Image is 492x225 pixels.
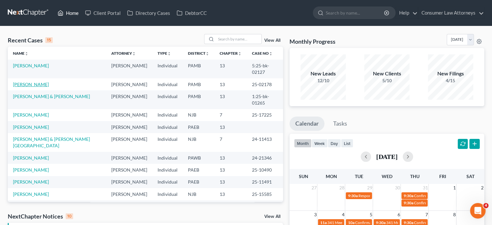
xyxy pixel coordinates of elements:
span: 341 Meeting [PERSON_NAME] [386,220,438,225]
div: Recent Cases [8,36,53,44]
td: 13 [214,78,247,90]
div: New Clients [364,70,410,77]
td: PAMB [183,90,214,109]
td: 24-21346 [247,152,283,164]
i: unfold_more [238,52,242,56]
td: Individual [152,164,183,176]
a: Chapterunfold_more [220,51,242,56]
a: Calendar [290,117,324,131]
td: 13 [214,90,247,109]
td: 24-19485 [247,200,283,212]
span: 1 [452,184,456,192]
span: Fri [439,174,446,179]
td: Individual [152,78,183,90]
a: Client Portal [82,7,124,19]
span: Confirmation Hearing [PERSON_NAME] [414,200,482,205]
a: [PERSON_NAME] & [PERSON_NAME] [13,94,90,99]
i: unfold_more [269,52,273,56]
button: list [341,139,353,148]
td: [PERSON_NAME] [106,188,152,200]
a: [PERSON_NAME] & [PERSON_NAME][GEOGRAPHIC_DATA] [13,136,90,148]
td: 25-17225 [247,109,283,121]
td: Individual [152,200,183,212]
span: 7 [424,211,428,219]
span: Confirmation Hearing [PERSON_NAME] & [PERSON_NAME] [355,220,457,225]
a: View All [264,214,280,219]
a: Help [396,7,418,19]
td: NJB [183,200,214,212]
span: Thu [410,174,419,179]
td: 25-11491 [247,176,283,188]
span: 8 [452,211,456,219]
div: New Leads [301,70,346,77]
span: Sun [299,174,308,179]
a: Home [54,7,82,19]
td: Individual [152,188,183,200]
a: Tasks [327,117,353,131]
span: Sat [466,174,474,179]
td: 25-15585 [247,188,283,200]
a: [PERSON_NAME] [13,191,49,197]
td: Individual [152,176,183,188]
td: PAEB [183,121,214,133]
div: NextChapter Notices [8,212,73,220]
div: 4/15 [428,77,473,84]
a: [PERSON_NAME] [13,155,49,161]
div: 10 [66,213,73,219]
td: 13 [214,188,247,200]
a: Attorneyunfold_more [111,51,136,56]
div: 15 [45,37,53,43]
td: [PERSON_NAME] [106,152,152,164]
span: 9:30a [403,193,413,198]
span: 31 [422,184,428,192]
div: 12/10 [301,77,346,84]
div: New Filings [428,70,473,77]
td: Individual [152,90,183,109]
span: 9:30a [348,193,357,198]
td: [PERSON_NAME] [106,60,152,78]
span: Confirmation Hearing [PERSON_NAME] [414,220,482,225]
td: [PERSON_NAME] [106,90,152,109]
td: 25-02178 [247,78,283,90]
td: PAMB [183,78,214,90]
a: Typeunfold_more [158,51,171,56]
a: [PERSON_NAME] [13,167,49,173]
button: week [312,139,328,148]
a: [PERSON_NAME] [13,63,49,68]
td: [PERSON_NAME] [106,133,152,152]
td: Individual [152,152,183,164]
td: 13 [214,200,247,212]
td: 13 [214,152,247,164]
div: 5/10 [364,77,410,84]
td: Individual [152,109,183,121]
span: 9:30a [376,220,385,225]
td: [PERSON_NAME] [106,121,152,133]
span: 4 [483,203,488,208]
td: [PERSON_NAME] [106,164,152,176]
button: month [294,139,312,148]
span: 28 [338,184,345,192]
span: 6 [397,211,400,219]
i: unfold_more [167,52,171,56]
button: day [328,139,341,148]
td: [PERSON_NAME] [106,200,152,212]
td: PAWB [183,152,214,164]
span: 30 [394,184,400,192]
a: [PERSON_NAME] [13,82,49,87]
a: [PERSON_NAME] [13,112,49,118]
a: Nameunfold_more [13,51,28,56]
span: 2 [480,184,484,192]
span: 27 [311,184,317,192]
td: 1:25-bk-01265 [247,90,283,109]
span: 10a [348,220,354,225]
span: 9:30a [403,200,413,205]
td: [PERSON_NAME] [106,176,152,188]
td: Individual [152,121,183,133]
a: [PERSON_NAME] [13,124,49,130]
td: 25-10490 [247,164,283,176]
span: 29 [366,184,373,192]
td: NJB [183,133,214,152]
td: 5:25-bk-02127 [247,60,283,78]
h2: [DATE] [376,153,398,160]
td: 13 [214,60,247,78]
